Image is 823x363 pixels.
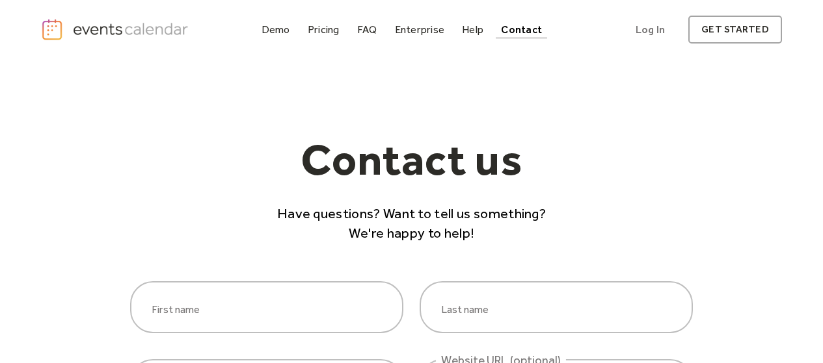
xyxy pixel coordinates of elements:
a: Enterprise [390,21,450,38]
div: FAQ [357,26,377,33]
a: Help [457,21,489,38]
div: Contact [501,26,542,33]
a: Log In [623,16,678,44]
a: Pricing [303,21,345,38]
p: Have questions? Want to tell us something? We're happy to help! [271,204,552,242]
div: Help [462,26,483,33]
a: Contact [496,21,547,38]
a: get started [688,16,781,44]
a: home [41,18,191,42]
div: Pricing [308,26,340,33]
div: Enterprise [395,26,444,33]
a: Demo [256,21,295,38]
h1: Contact us [271,137,552,194]
a: FAQ [352,21,383,38]
div: Demo [262,26,290,33]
